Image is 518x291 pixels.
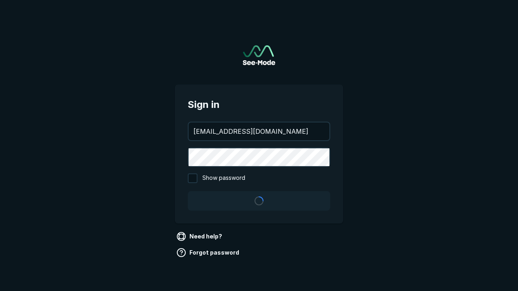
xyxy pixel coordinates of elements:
a: Need help? [175,230,225,243]
span: Show password [202,173,245,183]
a: Forgot password [175,246,242,259]
input: your@email.com [189,122,329,140]
span: Sign in [188,97,330,112]
a: Go to sign in [243,45,275,65]
img: See-Mode Logo [243,45,275,65]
